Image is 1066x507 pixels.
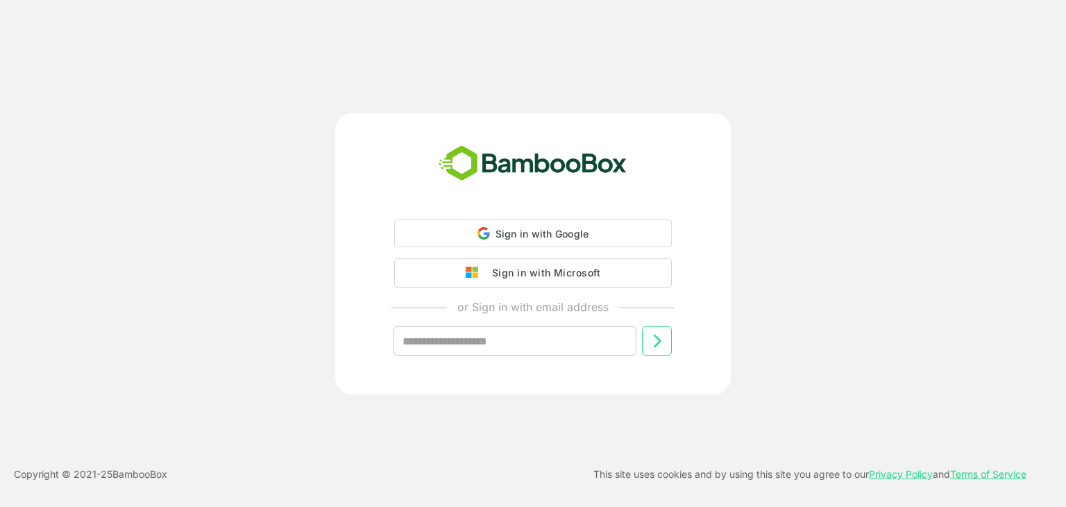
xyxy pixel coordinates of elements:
[466,267,485,279] img: google
[431,141,634,187] img: bamboobox
[14,466,167,483] p: Copyright © 2021- 25 BambooBox
[496,228,589,240] span: Sign in with Google
[394,258,672,288] button: Sign in with Microsoft
[869,468,933,480] a: Privacy Policy
[485,264,600,282] div: Sign in with Microsoft
[950,468,1026,480] a: Terms of Service
[394,219,672,247] div: Sign in with Google
[457,299,609,315] p: or Sign in with email address
[593,466,1026,483] p: This site uses cookies and by using this site you agree to our and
